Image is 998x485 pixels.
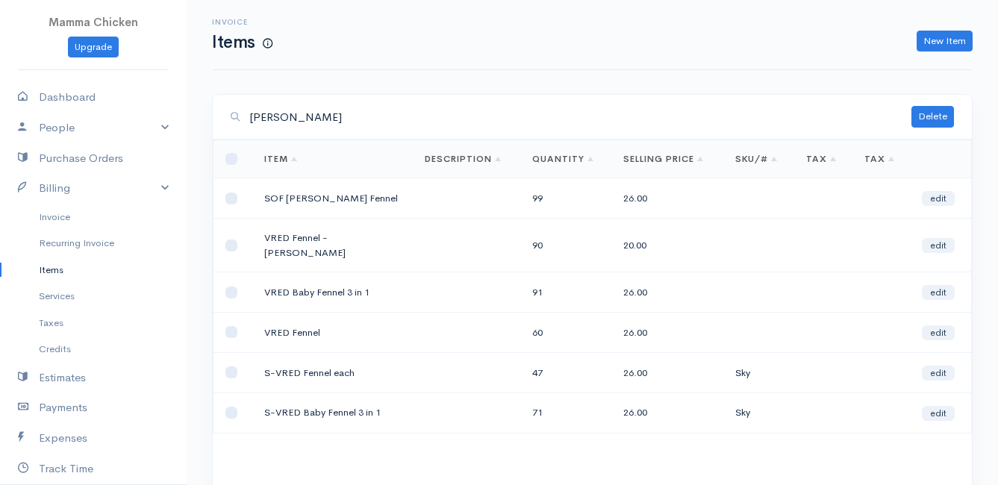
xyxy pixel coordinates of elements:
td: 47 [520,352,611,392]
td: VRED Fennel - [PERSON_NAME] [252,219,413,272]
td: 60 [520,313,611,353]
a: edit [922,285,955,300]
td: 91 [520,272,611,313]
a: Description [425,153,501,165]
h1: Items [212,33,272,51]
td: 90 [520,219,611,272]
a: edit [922,191,955,206]
span: How to create a new Item? [263,37,272,50]
td: VRED Baby Fennel 3 in 1 [252,272,413,313]
a: Tax [806,153,836,165]
td: SOF [PERSON_NAME] Fennel [252,178,413,219]
td: S-VRED Baby Fennel 3 in 1 [252,392,413,433]
td: 71 [520,392,611,433]
a: edit [922,325,955,340]
a: Tax [864,153,894,165]
td: 20.00 [611,219,723,272]
h6: Invoice [212,18,272,26]
td: 26.00 [611,392,723,433]
a: edit [922,238,955,253]
td: Sky [723,352,795,392]
td: VRED Fennel [252,313,413,353]
td: 99 [520,178,611,219]
td: Sky [723,392,795,433]
a: New Item [917,31,973,52]
td: S-VRED Fennel each [252,352,413,392]
span: Mamma Chicken [49,15,138,29]
td: 26.00 [611,178,723,219]
button: Delete [911,106,954,128]
a: edit [922,406,955,421]
a: Item [264,153,297,165]
a: edit [922,366,955,381]
td: 26.00 [611,272,723,313]
a: Quantity [532,153,593,165]
a: Upgrade [68,37,119,58]
a: SKU/# [735,153,778,165]
td: 26.00 [611,352,723,392]
a: Selling Price [623,153,702,165]
td: 26.00 [611,313,723,353]
input: Search [249,102,911,133]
